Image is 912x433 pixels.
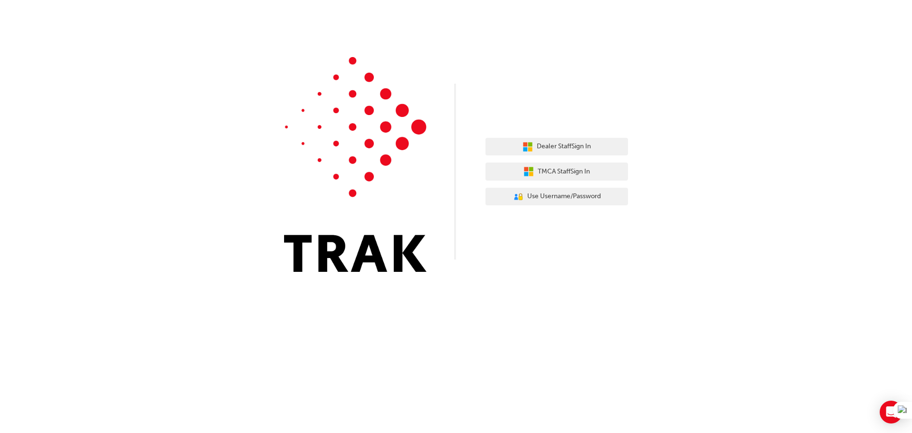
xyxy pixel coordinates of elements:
img: Trak [284,57,427,272]
button: TMCA StaffSign In [485,163,628,181]
span: Dealer Staff Sign In [537,141,591,152]
span: TMCA Staff Sign In [538,166,590,177]
div: Open Intercom Messenger [880,401,902,423]
button: Use Username/Password [485,188,628,206]
button: Dealer StaffSign In [485,138,628,156]
span: Use Username/Password [527,191,601,202]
